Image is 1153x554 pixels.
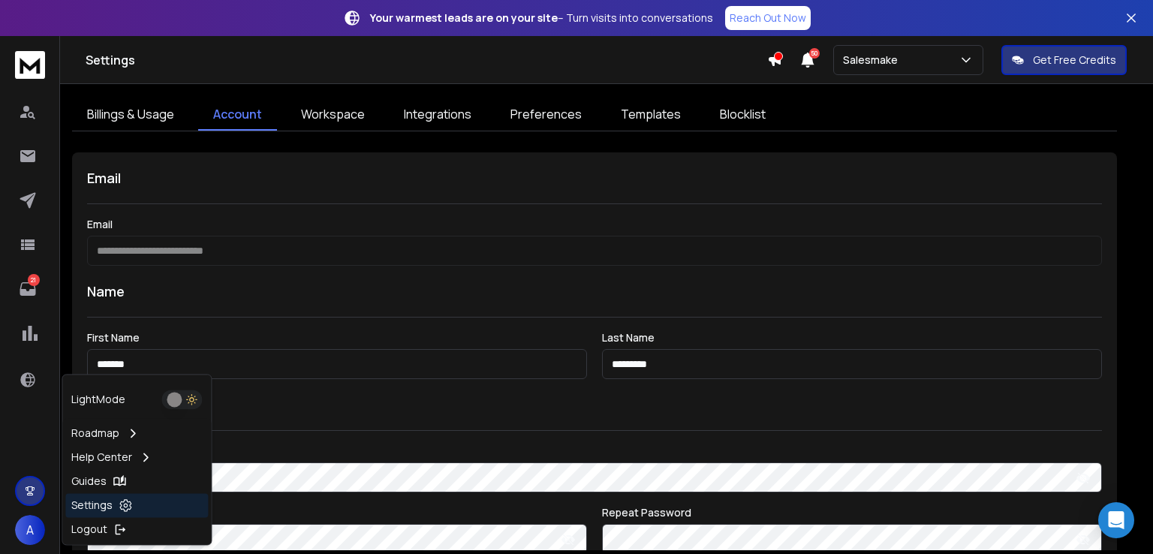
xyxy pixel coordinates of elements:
a: Reach Out Now [725,6,811,30]
span: 50 [809,48,820,59]
p: Light Mode [71,392,125,407]
p: Get Free Credits [1033,53,1116,68]
a: Account [198,99,277,131]
p: Reach Out Now [730,11,806,26]
h1: Settings [86,51,767,69]
button: Get Free Credits [1001,45,1127,75]
button: A [15,515,45,545]
p: 21 [28,274,40,286]
p: Guides [71,474,107,489]
h1: Email [87,167,1102,188]
label: New Password [87,507,587,518]
p: Salesmake [843,53,904,68]
label: Repeat Password [602,507,1102,518]
a: Guides [65,469,208,493]
a: Integrations [389,99,486,131]
a: Help Center [65,445,208,469]
p: Settings [71,498,113,513]
h1: Name [87,281,1102,302]
a: Settings [65,493,208,517]
a: Roadmap [65,421,208,445]
p: Roadmap [71,426,119,441]
a: Preferences [495,99,597,131]
p: – Turn visits into conversations [370,11,713,26]
label: Email [87,219,1102,230]
p: Help Center [71,450,132,465]
label: First Name [87,333,587,343]
label: Current Password [87,446,1102,456]
a: Blocklist [705,99,781,131]
label: Last Name [602,333,1102,343]
img: logo [15,51,45,79]
a: Workspace [286,99,380,131]
a: Templates [606,99,696,131]
p: Logout [71,522,107,537]
strong: Your warmest leads are on your site [370,11,558,25]
a: Billings & Usage [72,99,189,131]
a: 21 [13,274,43,304]
div: Open Intercom Messenger [1098,502,1134,538]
